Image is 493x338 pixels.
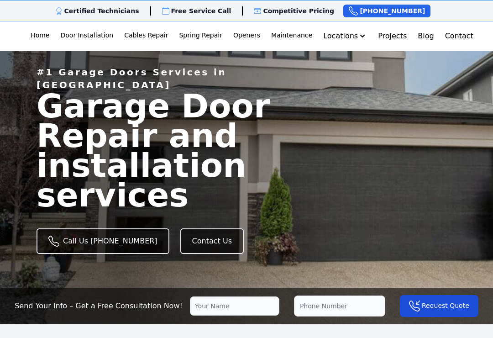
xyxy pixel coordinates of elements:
[343,5,430,17] a: [PHONE_NUMBER]
[37,66,299,91] p: #1 Garage Doors Services in [GEOGRAPHIC_DATA]
[230,27,264,45] a: Openers
[400,295,478,317] button: Request Quote
[414,27,437,45] a: Blog
[37,91,389,210] span: Garage Door Repair and installation services
[175,27,226,45] a: Spring Repair
[37,228,169,254] a: Call Us [PHONE_NUMBER]
[64,6,139,16] p: Certified Technicians
[267,27,316,45] a: Maintenance
[15,301,183,312] p: Send Your Info – Get a Free Consultation Now!
[121,27,172,45] a: Cables Repair
[190,296,279,316] input: Your Name
[320,27,371,45] button: Locations
[57,27,117,45] a: Door Installation
[294,296,385,317] input: Phone Number
[263,6,334,16] p: Competitive Pricing
[441,27,477,45] a: Contact
[27,27,53,45] a: Home
[374,27,410,45] a: Projects
[180,228,244,254] a: Contact Us
[171,6,231,16] p: Free Service Call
